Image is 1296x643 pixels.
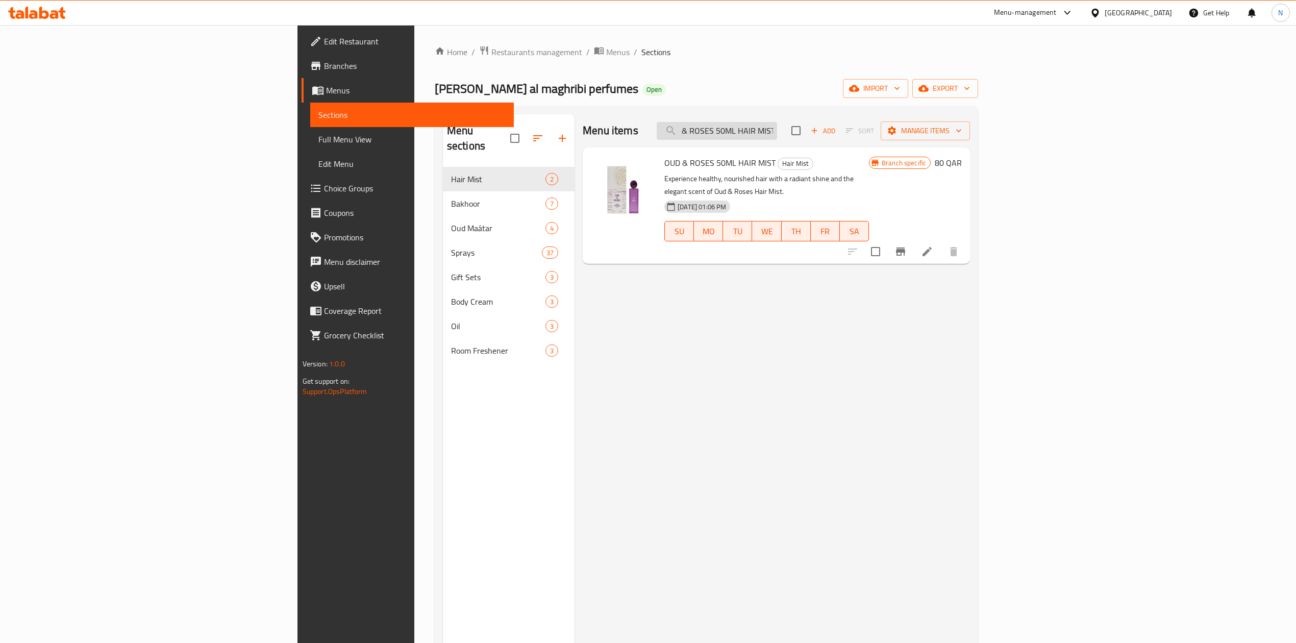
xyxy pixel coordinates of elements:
span: Open [642,85,666,94]
div: items [542,246,558,259]
a: Full Menu View [310,127,514,152]
div: Bakhoor7 [443,191,575,216]
a: Upsell [302,274,514,299]
span: Branch specific [878,158,930,168]
nav: breadcrumb [435,45,978,59]
span: Version: [303,357,328,370]
h2: Menu items [583,123,638,138]
button: Add section [550,126,575,151]
button: Branch-specific-item [888,239,913,264]
span: Sections [318,109,506,121]
span: Oud Maátar [451,222,545,234]
span: Choice Groups [324,182,506,194]
div: [GEOGRAPHIC_DATA] [1105,7,1172,18]
p: Experience healthy, nourished hair with a radiant shine and the elegant scent of Oud & Roses Hair... [664,172,869,198]
span: Menus [606,46,630,58]
li: / [634,46,637,58]
div: items [545,173,558,185]
span: Restaurants management [491,46,582,58]
span: N [1278,7,1283,18]
span: TU [727,224,748,239]
button: TU [723,221,752,241]
button: WE [752,221,781,241]
span: 2 [546,175,558,184]
button: export [912,79,978,98]
button: Manage items [881,121,970,140]
a: Grocery Checklist [302,323,514,348]
a: Branches [302,54,514,78]
button: SU [664,221,694,241]
span: TH [786,224,807,239]
span: Hair Mist [451,173,545,185]
span: Branches [324,60,506,72]
div: items [545,222,558,234]
div: Body Cream [451,295,545,308]
span: Sprays [451,246,542,259]
h6: 80 QAR [935,156,962,170]
button: Add [807,123,839,139]
span: import [851,82,900,95]
span: Add [809,125,837,137]
a: Edit menu item [921,245,933,258]
span: 3 [546,321,558,331]
span: export [920,82,970,95]
span: Room Freshener [451,344,545,357]
a: Edit Menu [310,152,514,176]
span: Hair Mist [778,158,813,169]
span: 1.0.0 [329,357,345,370]
a: Menus [302,78,514,103]
span: Add item [807,123,839,139]
div: Hair Mist [778,158,813,170]
input: search [657,122,777,140]
a: Edit Restaurant [302,29,514,54]
button: delete [941,239,966,264]
span: [PERSON_NAME] al maghribi perfumes [435,77,638,100]
button: import [843,79,908,98]
span: SU [669,224,690,239]
span: WE [756,224,777,239]
div: Oil3 [443,314,575,338]
span: 3 [546,297,558,307]
span: Oil [451,320,545,332]
span: Bakhoor [451,197,545,210]
div: Open [642,84,666,96]
span: Select section first [839,123,881,139]
img: OUD & ROSES 50ML HAIR MIST [591,156,656,221]
span: Sections [641,46,670,58]
nav: Menu sections [443,163,575,367]
div: items [545,295,558,308]
span: Select to update [865,241,886,262]
div: items [545,271,558,283]
span: Gift Sets [451,271,545,283]
div: Sprays37 [443,240,575,265]
button: TH [782,221,811,241]
div: Body Cream3 [443,289,575,314]
a: Support.OpsPlatform [303,385,367,398]
span: Promotions [324,231,506,243]
span: Upsell [324,280,506,292]
span: 3 [546,273,558,282]
div: Menu-management [994,7,1057,19]
div: items [545,320,558,332]
span: Edit Menu [318,158,506,170]
div: items [545,197,558,210]
span: Full Menu View [318,133,506,145]
div: Gift Sets3 [443,265,575,289]
div: Oud Maátar4 [443,216,575,240]
span: Get support on: [303,375,350,388]
span: 4 [546,224,558,233]
span: MO [698,224,719,239]
a: Choice Groups [302,176,514,201]
span: 37 [542,248,558,258]
span: Edit Restaurant [324,35,506,47]
span: 7 [546,199,558,209]
li: / [586,46,590,58]
div: Room Freshener3 [443,338,575,363]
